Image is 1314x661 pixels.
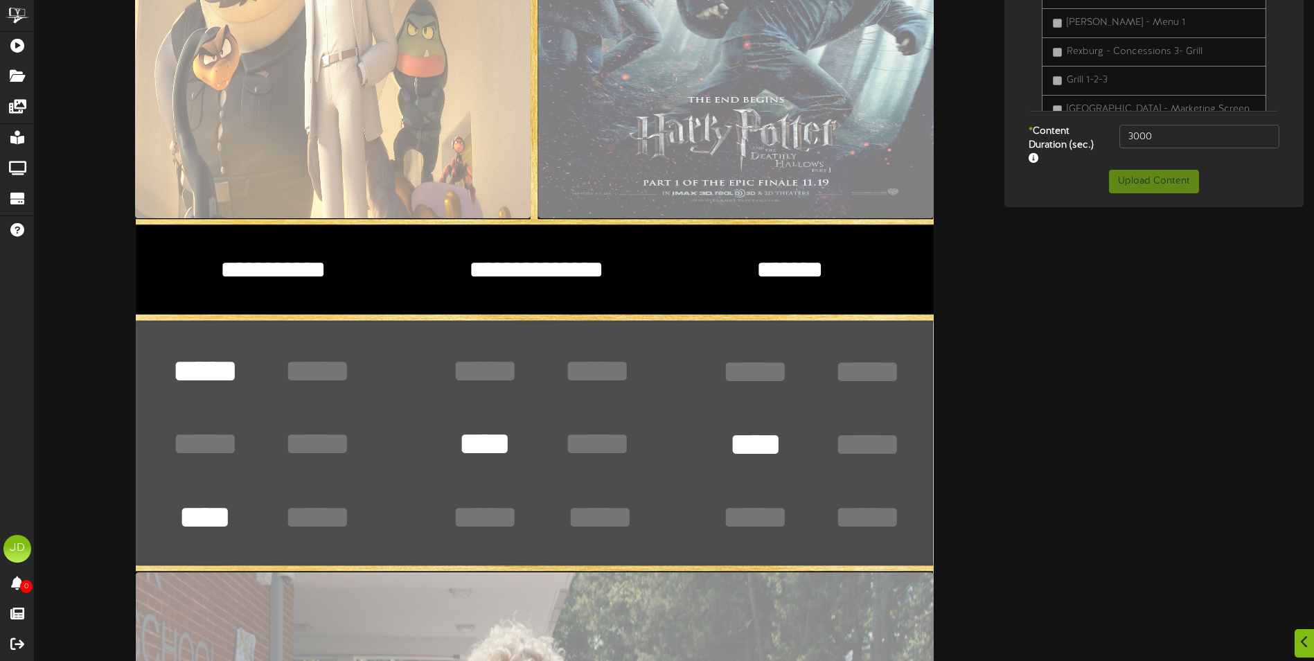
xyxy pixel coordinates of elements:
input: [GEOGRAPHIC_DATA] - Marketing Screen [1053,105,1062,114]
input: Grill 1-2-3 [1053,76,1062,85]
input: 15 [1119,125,1279,148]
input: Rexburg - Concessions 3- Grill [1053,48,1062,57]
label: Content Duration (sec.) [1018,125,1109,166]
span: Rexburg - Concessions 3- Grill [1067,46,1202,57]
button: Upload Content [1109,170,1199,193]
span: [PERSON_NAME] - Menu 1 [1067,17,1185,28]
div: JD [3,535,31,563]
span: 0 [20,580,33,593]
input: [PERSON_NAME] - Menu 1 [1053,19,1062,28]
span: [GEOGRAPHIC_DATA] - Marketing Screen [1067,104,1250,114]
span: Grill 1-2-3 [1067,75,1108,85]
